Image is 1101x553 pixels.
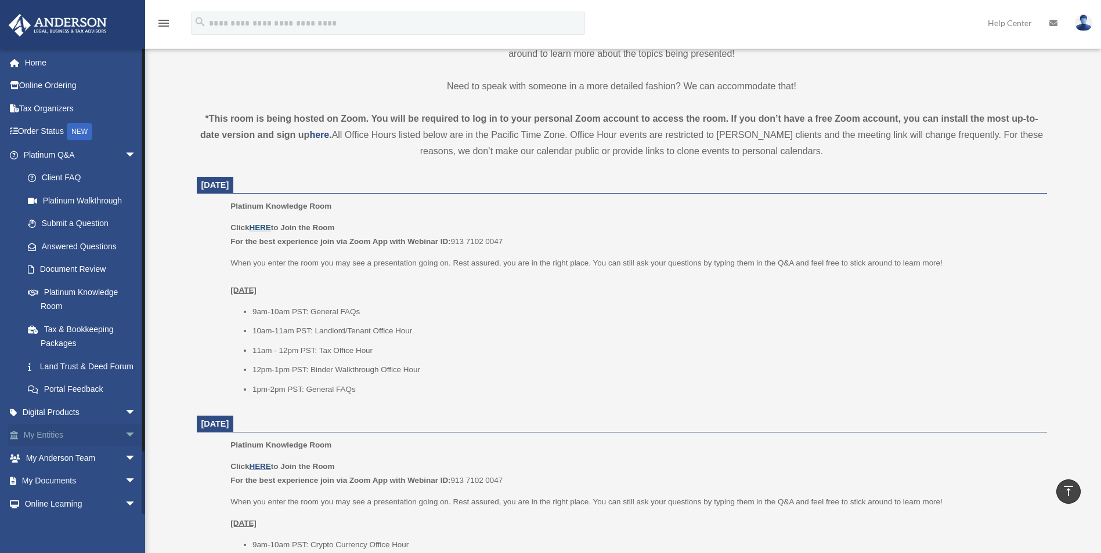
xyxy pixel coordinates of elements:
[230,237,450,246] b: For the best experience join via Zoom App with Webinar ID:
[252,305,1039,319] li: 9am-10am PST: General FAQs
[230,223,334,232] b: Click to Join the Room
[252,324,1039,338] li: 10am-11am PST: Landlord/Tenant Office Hour
[125,446,148,470] span: arrow_drop_down
[230,286,257,294] u: [DATE]
[1075,14,1092,31] img: User Pic
[201,419,229,428] span: [DATE]
[157,16,171,30] i: menu
[5,14,110,37] img: Anderson Advisors Platinum Portal
[8,51,154,74] a: Home
[8,470,154,493] a: My Documentsarrow_drop_down
[8,120,154,144] a: Order StatusNEW
[230,256,1038,297] p: When you enter the room you may see a presentation going on. Rest assured, you are in the right p...
[16,189,154,212] a: Platinum Walkthrough
[309,130,329,140] a: here
[16,378,154,401] a: Portal Feedback
[252,383,1039,396] li: 1pm-2pm PST: General FAQs
[16,355,154,378] a: Land Trust & Deed Forum
[8,74,154,97] a: Online Ordering
[329,130,331,140] strong: .
[1056,479,1081,504] a: vertical_align_top
[1062,484,1075,498] i: vertical_align_top
[201,180,229,190] span: [DATE]
[8,143,154,166] a: Platinum Q&Aarrow_drop_down
[16,318,154,355] a: Tax & Bookkeeping Packages
[230,462,334,471] b: Click to Join the Room
[252,344,1039,358] li: 11am - 12pm PST: Tax Office Hour
[125,401,148,424] span: arrow_drop_down
[125,492,148,516] span: arrow_drop_down
[249,223,270,232] a: HERE
[8,97,154,120] a: Tax Organizers
[8,401,154,424] a: Digital Productsarrow_drop_down
[125,143,148,167] span: arrow_drop_down
[8,446,154,470] a: My Anderson Teamarrow_drop_down
[16,235,154,258] a: Answered Questions
[230,202,331,210] span: Platinum Knowledge Room
[200,114,1038,140] strong: *This room is being hosted on Zoom. You will be required to log in to your personal Zoom account ...
[230,476,450,485] b: For the best experience join via Zoom App with Webinar ID:
[16,166,154,190] a: Client FAQ
[230,495,1038,509] p: When you enter the room you may see a presentation going on. Rest assured, you are in the right p...
[252,363,1039,377] li: 12pm-1pm PST: Binder Walkthrough Office Hour
[8,424,154,447] a: My Entitiesarrow_drop_down
[252,538,1039,552] li: 9am-10am PST: Crypto Currency Office Hour
[194,16,207,28] i: search
[125,470,148,493] span: arrow_drop_down
[249,462,270,471] a: HERE
[197,78,1047,94] p: Need to speak with someone in a more detailed fashion? We can accommodate that!
[230,221,1038,248] p: 913 7102 0047
[197,111,1047,159] div: All Office Hours listed below are in the Pacific Time Zone. Office Hour events are restricted to ...
[16,258,154,281] a: Document Review
[125,424,148,448] span: arrow_drop_down
[67,123,92,140] div: NEW
[8,492,154,515] a: Online Learningarrow_drop_down
[230,460,1038,487] p: 913 7102 0047
[157,20,171,30] a: menu
[16,212,154,235] a: Submit a Question
[16,281,148,318] a: Platinum Knowledge Room
[230,441,331,449] span: Platinum Knowledge Room
[230,519,257,527] u: [DATE]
